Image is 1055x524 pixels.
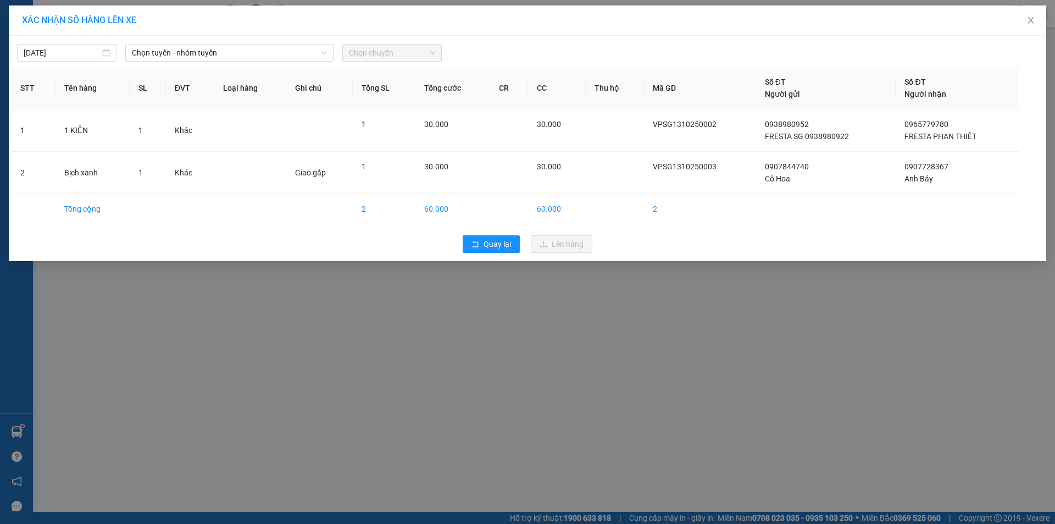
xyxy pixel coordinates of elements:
td: 2 [644,194,756,224]
span: rollback [471,240,479,249]
span: Cô Hoa [765,174,790,183]
div: VP [PERSON_NAME] [105,9,193,36]
span: 30.000 [424,120,448,129]
th: SL [130,67,166,109]
td: Khác [166,152,214,194]
span: 0965779780 [904,120,948,129]
span: 30.000 [537,120,561,129]
th: Mã GD [644,67,756,109]
th: Thu hộ [586,67,644,109]
td: 60.000 [528,194,586,224]
td: 1 KIỆN [55,109,130,152]
span: Chọn tuyến - nhóm tuyến [132,45,327,61]
th: STT [12,67,55,109]
span: FRESTA PHAN THIẾT [904,132,976,141]
td: Bịch xanh [55,152,130,194]
span: 1 [362,162,366,171]
th: Tổng SL [353,67,415,109]
span: 0938980952 [765,120,809,129]
span: VPSG1310250003 [653,162,717,171]
span: Người gửi [765,90,800,98]
span: close [1026,16,1035,25]
span: FRESTA SG 0938980922 [765,132,849,141]
span: 30.000 [537,162,561,171]
input: 13/10/2025 [24,47,100,59]
button: rollbackQuay lại [463,235,520,253]
span: 1 [138,126,143,135]
span: Số ĐT [765,78,786,86]
span: Nhận: [105,10,131,22]
th: CR [490,67,528,109]
span: 0907728367 [904,162,948,171]
td: 1 [12,109,55,152]
span: 1 [138,168,143,177]
td: 60.000 [415,194,490,224]
span: 0907844740 [765,162,809,171]
span: Gửi: [9,10,26,22]
div: FRESTA SG 0938980922 [9,36,97,62]
span: Quay lại [484,238,511,250]
th: Ghi chú [286,67,353,109]
button: Close [1015,5,1046,36]
span: Người nhận [904,90,946,98]
span: Số ĐT [904,78,925,86]
td: 2 [353,194,415,224]
th: ĐVT [166,67,214,109]
td: Khác [166,109,214,152]
span: Chọn chuyến [349,45,435,61]
th: Tổng cước [415,67,490,109]
div: 0965779780 [105,62,193,78]
span: 1 [362,120,366,129]
td: 2 [12,152,55,194]
div: VP [PERSON_NAME] [9,9,97,36]
span: XÁC NHẬN SỐ HÀNG LÊN XE [22,15,136,25]
span: 30.000 [424,162,448,171]
span: down [321,49,327,56]
th: CC [528,67,586,109]
th: Loại hàng [214,67,286,109]
span: Anh Bảy [904,174,933,183]
button: uploadLên hàng [531,235,592,253]
div: 0938980952 [9,62,97,78]
span: Giao gấp [295,168,326,177]
span: VPSG1310250002 [653,120,717,129]
th: Tên hàng [55,67,130,109]
td: Tổng cộng [55,194,130,224]
div: FRESTA PHAN THIẾT [105,36,193,62]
